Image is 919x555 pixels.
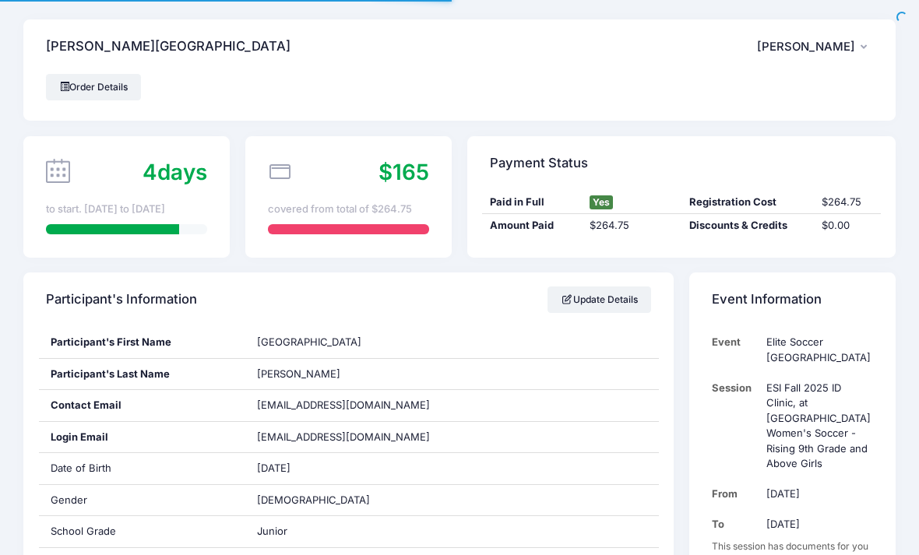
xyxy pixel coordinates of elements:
[257,462,290,474] span: [DATE]
[257,335,361,348] span: [GEOGRAPHIC_DATA]
[482,195,582,210] div: Paid in Full
[39,422,245,453] div: Login Email
[39,485,245,516] div: Gender
[46,74,141,100] a: Order Details
[482,218,582,234] div: Amount Paid
[548,286,651,313] a: Update Details
[257,525,287,537] span: Junior
[39,516,245,547] div: School Grade
[46,25,290,69] h4: [PERSON_NAME][GEOGRAPHIC_DATA]
[759,373,873,479] td: ESI Fall 2025 ID Clinic, at [GEOGRAPHIC_DATA] Women's Soccer - Rising 9th Grade and Above Girls
[257,367,340,380] span: [PERSON_NAME]
[712,509,759,539] td: To
[46,278,197,322] h4: Participant's Information
[257,494,370,506] span: [DEMOGRAPHIC_DATA]
[712,278,822,322] h4: Event Information
[814,195,880,210] div: $264.75
[759,479,873,509] td: [DATE]
[39,359,245,390] div: Participant's Last Name
[379,159,429,185] span: $165
[143,159,157,185] span: 4
[490,141,588,185] h4: Payment Status
[257,399,430,411] span: [EMAIL_ADDRESS][DOMAIN_NAME]
[681,195,814,210] div: Registration Cost
[39,453,245,484] div: Date of Birth
[712,327,759,373] td: Event
[39,327,245,358] div: Participant's First Name
[759,327,873,373] td: Elite Soccer [GEOGRAPHIC_DATA]
[712,373,759,479] td: Session
[46,202,207,217] div: to start. [DATE] to [DATE]
[590,195,613,209] span: Yes
[39,390,245,421] div: Contact Email
[582,218,681,234] div: $264.75
[268,202,429,217] div: covered from total of $264.75
[257,430,452,445] span: [EMAIL_ADDRESS][DOMAIN_NAME]
[757,29,873,65] button: [PERSON_NAME]
[712,479,759,509] td: From
[757,40,855,54] span: [PERSON_NAME]
[759,509,873,539] td: [DATE]
[143,156,207,189] div: days
[681,218,814,234] div: Discounts & Credits
[814,218,880,234] div: $0.00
